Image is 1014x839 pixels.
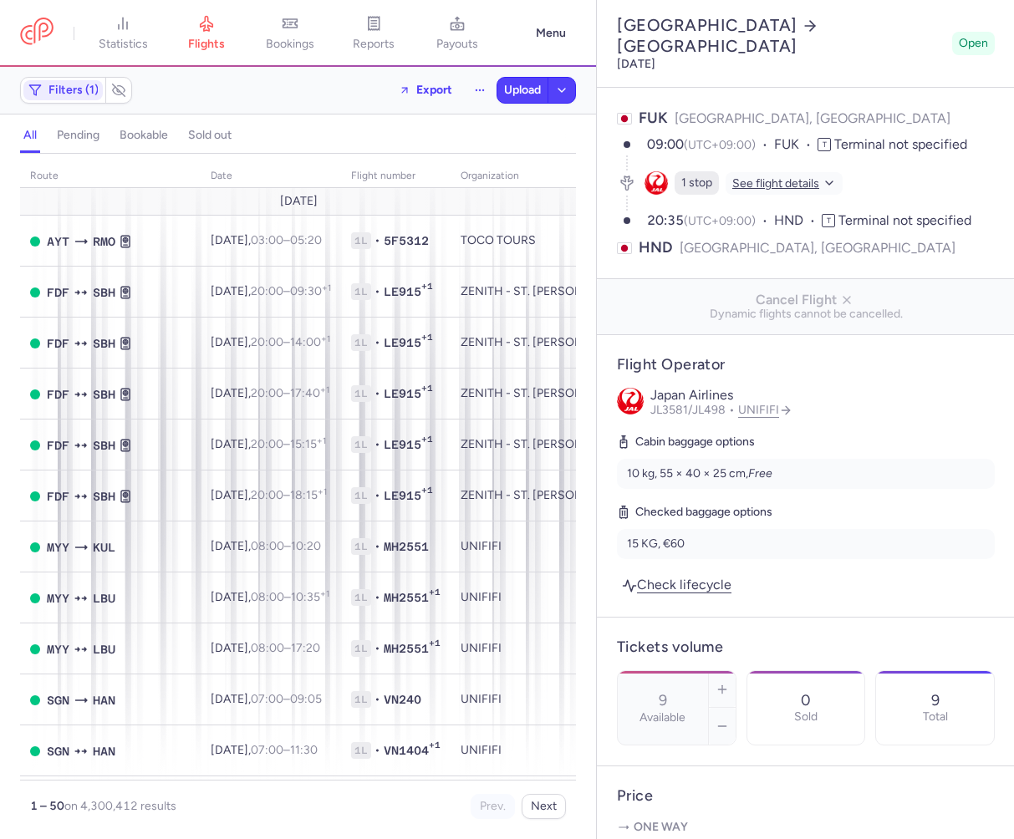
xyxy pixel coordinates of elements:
h4: pending [57,128,99,143]
p: One way [617,819,995,836]
time: 10:35 [291,590,329,604]
span: [DATE] [279,195,317,208]
span: – [251,335,330,349]
span: 1L [351,334,371,351]
img: Japan Airlines logo [617,388,644,414]
a: CitizenPlane red outlined logo [20,18,54,48]
button: Upload [497,78,548,103]
sup: +1 [320,384,329,395]
span: [DATE], [211,437,326,451]
time: 11:30 [290,743,318,757]
span: Lamentin, Fort-de-France, Martinique [47,385,69,404]
h4: Tickets volume [617,638,995,657]
time: 20:00 [251,386,283,400]
span: [DATE], [211,335,330,349]
span: Labuan, Bandar Labuan, Malaysia [93,589,115,608]
time: 07:00 [251,743,283,757]
td: ZENITH - ST. [PERSON_NAME] EXECUTIVE [451,369,701,419]
span: • [375,283,380,300]
th: organization [451,164,701,189]
th: route [20,164,201,189]
span: 1 stop [681,175,712,191]
td: TOCO TOURS [451,216,701,267]
span: [DATE], [211,590,329,604]
time: 20:00 [251,488,283,502]
button: See flight details [726,172,843,195]
a: reports [332,15,415,52]
time: 20:00 [251,335,283,349]
h5: Checked baggage options [617,502,995,522]
span: Tan Son Nhat International, Ho Chi Minh City, Viet Nam [47,742,69,760]
span: • [375,589,380,606]
span: Miri, Miri, Malaysia [47,538,69,557]
p: 9 [931,692,940,709]
span: • [375,640,380,657]
time: 09:00 [647,136,684,152]
span: Gustaf III (St-Jean), Saint-Barthélemy, Guadeloupe [93,385,115,404]
span: MH2551 [384,589,429,606]
time: 09:05 [290,692,322,706]
span: – [251,233,322,247]
span: – [251,437,326,451]
span: 1L [351,589,371,606]
span: Dynamic flights cannot be cancelled. [610,308,1001,321]
span: on 4,300,412 results [64,799,176,813]
span: – [251,488,327,502]
button: Filters (1) [21,78,105,103]
span: +1 [429,587,441,603]
span: 1L [351,283,371,300]
span: Gustaf III (St-Jean), Saint-Barthélemy, Guadeloupe [93,487,115,506]
span: T [818,138,831,151]
span: T [822,214,835,227]
a: UNIFIFI [738,403,792,417]
span: • [375,487,380,504]
span: statistics [99,37,148,52]
time: 20:00 [251,437,283,451]
span: MH2551 [384,538,429,555]
span: • [375,436,380,453]
time: 05:20 [290,233,322,247]
span: 1L [351,538,371,555]
span: 1L [351,487,371,504]
span: Lamentin, Fort-de-France, Martinique [47,334,69,353]
span: OPEN [30,593,40,603]
i: Free [748,466,772,481]
span: See flight details [732,175,819,191]
time: 03:00 [251,233,283,247]
sup: +1 [320,588,329,599]
td: UNIFIFI [451,776,701,827]
p: Japan Airlines [650,388,995,403]
span: Labuan, Bandar Labuan, Malaysia [93,640,115,658]
span: [DATE], [211,488,327,502]
time: [DATE] [617,57,655,71]
button: Prev. [471,794,515,819]
a: flights [165,15,248,52]
h4: all [23,128,37,143]
span: bookings [266,37,314,52]
span: +1 [421,485,433,501]
time: 14:00 [290,335,330,349]
a: payouts [415,15,499,52]
span: LE915 [384,334,421,351]
span: HND [639,237,673,258]
p: 0 [801,692,811,709]
span: Noibai International, Hanoi, Viet Nam [93,742,115,760]
th: Flight number [341,164,451,189]
span: HND [774,211,822,231]
span: payouts [436,37,478,52]
span: Gustaf III (St-Jean), Saint-Barthélemy, Guadeloupe [93,436,115,455]
td: UNIFIFI [451,623,701,674]
h4: sold out [188,128,232,143]
span: Miri, Miri, Malaysia [47,640,69,658]
span: LE915 [384,385,421,402]
span: Miri, Miri, Malaysia [47,589,69,608]
span: OPEN [30,287,40,297]
td: UNIFIFI [451,521,701,572]
label: Available [639,711,685,725]
time: 20:35 [647,212,684,228]
p: Total [923,710,948,724]
a: Check lifecycle [617,573,736,596]
span: • [375,334,380,351]
a: statistics [81,15,165,52]
span: Cancel Flight [610,292,1001,308]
